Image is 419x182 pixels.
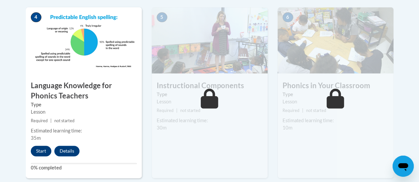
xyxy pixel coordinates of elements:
[26,81,142,101] h3: Language Knowledge for Phonics Teachers
[31,135,41,141] span: 35m
[278,81,393,91] h3: Phonics in Your Classroom
[283,117,389,124] div: Estimated learning time:
[157,98,263,105] div: Lesson
[306,108,326,113] span: not started
[152,7,268,73] img: Course Image
[31,108,137,116] div: Lesson
[54,146,79,156] button: Details
[157,12,167,22] span: 5
[31,146,51,156] button: Start
[31,164,137,171] label: 0% completed
[54,118,75,123] span: not started
[283,12,293,22] span: 6
[31,127,137,134] div: Estimated learning time:
[180,108,200,113] span: not started
[31,12,41,22] span: 4
[176,108,178,113] span: |
[393,156,414,177] iframe: Button to launch messaging window
[157,117,263,124] div: Estimated learning time:
[157,91,263,98] label: Type
[157,108,174,113] span: Required
[302,108,303,113] span: |
[283,125,292,130] span: 10m
[283,108,299,113] span: Required
[157,125,167,130] span: 30m
[283,98,389,105] div: Lesson
[278,7,393,73] img: Course Image
[283,91,389,98] label: Type
[50,118,52,123] span: |
[152,81,268,91] h3: Instructional Components
[26,7,142,73] img: Course Image
[31,101,137,108] label: Type
[31,118,48,123] span: Required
